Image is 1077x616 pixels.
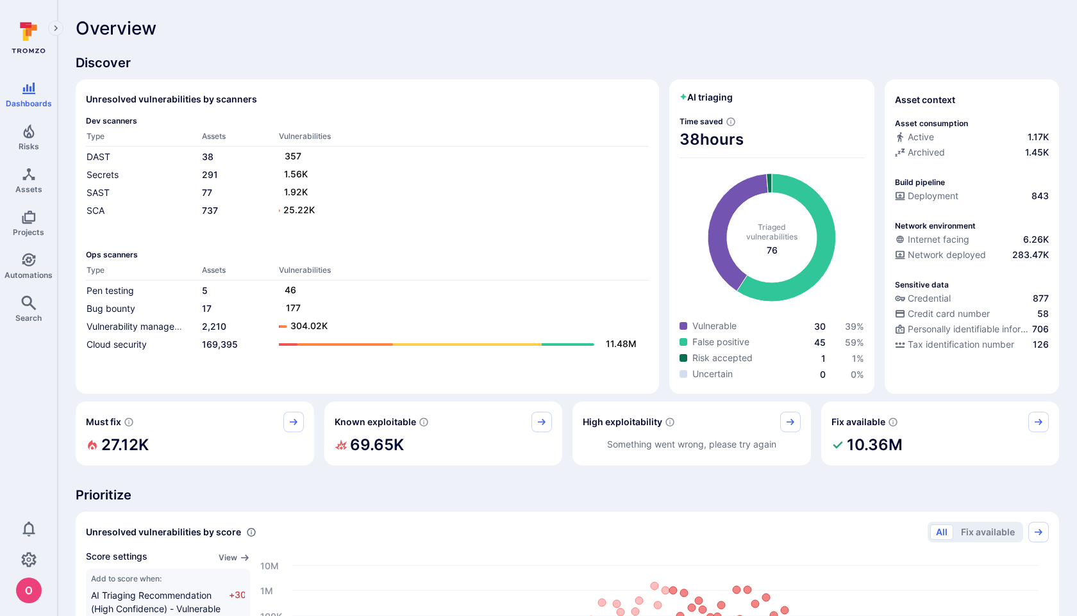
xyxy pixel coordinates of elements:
text: 177 [286,302,301,313]
div: Evidence indicative of handling user or service credentials [895,292,1049,307]
p: Asset consumption [895,118,968,128]
a: 5 [202,285,208,296]
span: +30 [229,588,245,615]
span: 1 % [852,353,864,364]
p: Something went wrong, please try again [607,437,776,451]
p: Build pipeline [895,177,945,187]
a: 1.92K [279,185,636,200]
div: Network deployed [895,248,986,261]
div: High exploitability [572,401,811,466]
h2: AI triaging [680,91,733,104]
span: 38 hours [680,129,864,150]
span: Prioritize [76,486,1059,504]
div: Must fix [76,401,314,466]
a: Credit card number58 [895,307,1049,320]
a: 304.02K [279,319,636,334]
div: Configured deployment pipeline [895,190,1049,205]
span: False positive [692,336,749,348]
svg: Estimated based on an average time of 30 mins needed to triage each vulnerability [726,117,736,127]
div: Evidence indicative of processing tax identification numbers [895,338,1049,353]
th: Type [86,131,201,147]
a: 77 [202,187,212,198]
div: Archived [895,146,945,159]
span: total [767,244,778,257]
div: Commits seen in the last 180 days [895,131,1049,146]
span: Risks [19,142,39,151]
a: 38 [202,151,213,162]
a: 1 [821,353,826,364]
div: oleg malkov [16,578,42,603]
span: 39 % [845,321,864,332]
a: 25.22K [279,203,636,218]
button: Expand navigation menu [48,20,63,36]
span: 877 [1033,292,1049,305]
span: Archived [908,146,945,159]
span: High exploitability [583,416,662,428]
span: 283.47K [1012,248,1049,261]
a: 0 [820,369,826,380]
span: Known exploitable [335,416,416,428]
text: 25.22K [283,204,315,215]
a: SAST [87,187,110,198]
span: Time saved [680,117,723,126]
span: 59 % [845,337,864,348]
div: Evidence indicative of processing personally identifiable information [895,323,1049,338]
th: Vulnerabilities [278,131,649,147]
div: Known exploitable [324,401,563,466]
img: ACg8ocJcCe-YbLxGm5tc0PuNRxmgP8aEm0RBXn6duO8aeMVK9zjHhw=s96-c [16,578,42,603]
div: Fix available [821,401,1060,466]
a: Bug bounty [87,303,135,314]
div: Evidence indicative of processing credit card numbers [895,307,1049,323]
span: Network deployed [908,248,986,261]
text: 1M [260,585,273,596]
span: Must fix [86,416,121,428]
a: Network deployed283.47K [895,248,1049,261]
span: Risk accepted [692,352,753,364]
a: 11.48M [279,337,636,352]
span: Add to score when: [91,574,245,583]
a: Vulnerability management [87,321,196,332]
a: Deployment843 [895,190,1049,202]
span: Deployment [908,190,958,202]
span: Automations [4,270,53,280]
h2: 69.65K [350,432,404,458]
span: Dashboards [6,99,52,108]
div: Evidence that the asset is packaged and deployed somewhere [895,248,1049,264]
div: Personally identifiable information (PII) [895,323,1030,336]
div: Evidence that an asset is internet facing [895,233,1049,248]
a: 30 [814,321,826,332]
a: Tax identification number126 [895,338,1049,351]
a: View [219,550,250,563]
p: Sensitive data [895,280,949,289]
h2: Unresolved vulnerabilities by scanners [86,93,257,106]
span: Credit card number [908,307,990,320]
div: Credential [895,292,951,305]
div: Active [895,131,934,143]
a: 291 [202,169,218,180]
span: 45 [814,337,826,348]
text: 357 [285,150,301,161]
svg: Risk score >=40 , missed SLA [124,417,134,427]
span: 1.17K [1028,131,1049,143]
span: Assets [15,184,42,194]
a: 357 [279,149,636,165]
span: Unresolved vulnerabilities by score [86,526,241,539]
span: Triaged vulnerabilities [746,222,797,241]
button: View [219,553,250,562]
a: 737 [202,205,218,216]
p: Network environment [895,221,976,231]
span: 0 % [851,369,864,380]
span: AI Triaging Recommendation (High Confidence) - Vulnerable [91,590,221,614]
div: Deployment [895,190,958,202]
th: Vulnerabilities [278,264,649,280]
i: Expand navigation menu [51,23,60,34]
span: Tax identification number [908,338,1014,351]
span: Score settings [86,550,147,563]
a: 59% [845,337,864,348]
svg: Vulnerabilities with fix available [888,417,898,427]
a: SCA [87,205,104,216]
th: Type [86,264,201,280]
